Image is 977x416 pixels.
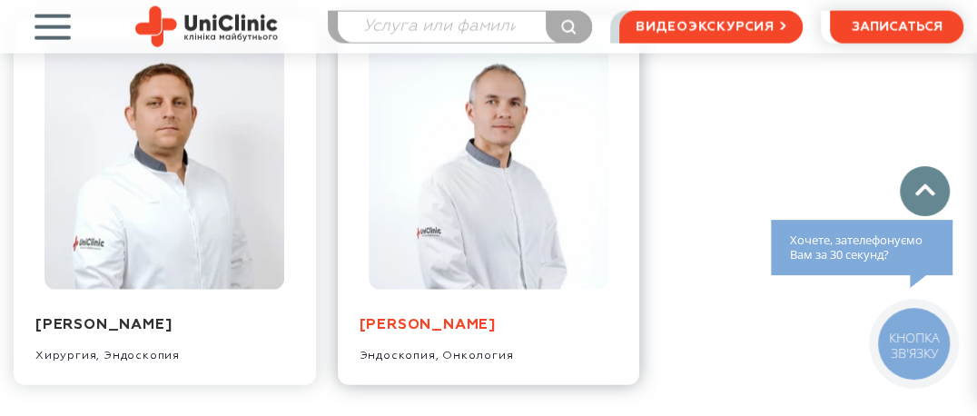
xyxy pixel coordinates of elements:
a: [PERSON_NAME] [35,318,172,332]
a: [PERSON_NAME] [360,318,496,332]
div: Хирургия, Эндоскопия [35,335,294,363]
a: видеоэкскурсия [619,11,803,44]
a: Колесник Игорь Александрович [44,157,284,170]
span: записаться [852,21,942,34]
img: Site [135,6,278,47]
span: КНОПКА ЗВ'ЯЗКУ [889,329,939,362]
img: Колесник Игорь Александрович [44,39,284,290]
button: записаться [830,11,963,44]
span: видеоэкскурсия [636,12,775,43]
img: Билай Андрей Иванович [369,39,608,290]
input: Услуга или фамилия [338,12,591,43]
div: Хочете, зателефонуємо Вам за 30 секунд? [771,220,952,275]
a: Билай Андрей Иванович [369,157,608,170]
div: Эндоскопия, Онкология [360,335,618,363]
